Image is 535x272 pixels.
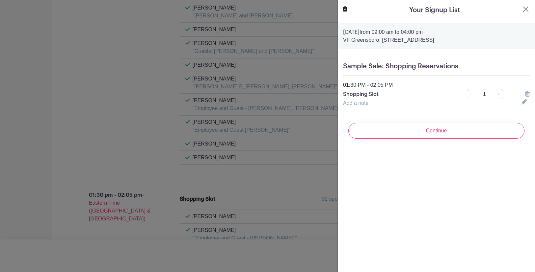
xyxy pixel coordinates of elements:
p: VF Greensboro, [STREET_ADDRESS] [343,36,530,44]
button: Close [522,5,530,13]
h5: Your Signup List [409,5,460,15]
div: 01:30 PM - 02:05 PM [339,81,534,89]
p: from 09:00 am to 04:00 pm [343,28,530,36]
a: Add a note [343,100,368,106]
input: Continue [348,123,524,139]
h5: Sample Sale: Shopping Reservations [343,62,530,70]
p: Shopping Slot [343,90,449,98]
strong: [DATE] [343,30,360,35]
a: - [467,89,474,99]
a: + [495,89,503,99]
